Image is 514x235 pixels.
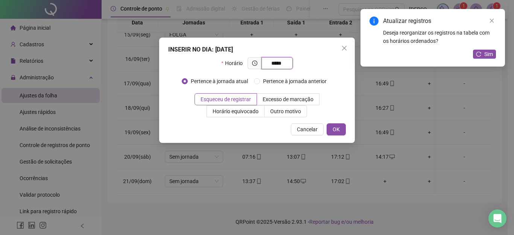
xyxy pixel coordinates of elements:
span: Pertence à jornada atual [188,77,251,85]
div: Open Intercom Messenger [488,209,506,227]
a: Close [488,17,496,25]
span: clock-circle [252,61,257,66]
div: Deseja reorganizar os registros na tabela com os horários ordenados? [383,29,496,45]
button: OK [327,123,346,135]
span: Horário equivocado [213,108,259,114]
div: INSERIR NO DIA : [DATE] [168,45,346,54]
span: Pertence à jornada anterior [260,77,330,85]
span: Sim [484,50,493,58]
span: Outro motivo [270,108,301,114]
span: Cancelar [297,125,318,133]
button: Cancelar [291,123,324,135]
label: Horário [221,57,247,69]
span: OK [333,125,340,133]
span: close [341,45,347,51]
span: close [489,18,494,23]
span: info-circle [370,17,379,26]
div: Atualizar registros [383,17,496,26]
button: Sim [473,50,496,59]
span: Excesso de marcação [263,96,313,102]
span: Esqueceu de registrar [201,96,251,102]
button: Close [338,42,350,54]
span: reload [476,52,481,57]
